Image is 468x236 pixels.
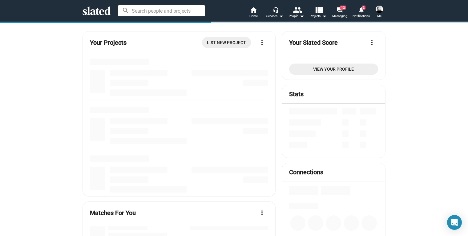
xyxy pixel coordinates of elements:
mat-icon: arrow_drop_down [321,12,328,20]
button: Projects [307,6,329,20]
mat-icon: arrow_drop_down [298,12,305,20]
mat-card-title: Connections [289,168,323,176]
a: 2Notifications [350,6,372,20]
mat-icon: more_vert [258,209,266,217]
span: 2 [362,6,365,10]
div: Services [266,12,284,20]
span: Messaging [332,12,347,20]
mat-icon: home [250,6,257,14]
mat-icon: notifications [358,6,364,12]
mat-icon: more_vert [368,39,376,46]
a: List New Project [202,37,251,48]
span: Home [249,12,258,20]
span: View Your Profile [294,64,373,75]
mat-icon: arrow_drop_down [277,12,285,20]
span: List New Project [207,37,246,48]
mat-card-title: Matches For You [90,209,136,217]
div: People [289,12,304,20]
span: 12 [340,6,346,10]
mat-icon: headset_mic [273,7,278,12]
mat-icon: forum [337,7,342,13]
img: Shelly Bancroft [376,6,383,13]
a: 12Messaging [329,6,350,20]
mat-icon: view_list [314,5,323,14]
div: Open Intercom Messenger [447,215,462,230]
mat-card-title: Stats [289,90,304,98]
mat-icon: more_vert [258,39,266,46]
input: Search people and projects [118,5,205,16]
span: Me [377,12,381,20]
a: Home [243,6,264,20]
mat-card-title: Your Projects [90,39,127,47]
button: People [286,6,307,20]
a: View Your Profile [289,64,378,75]
span: Notifications [353,12,370,20]
button: Services [264,6,286,20]
mat-icon: people [293,5,302,14]
button: Shelly BancroftMe [372,4,387,20]
span: Projects [310,12,327,20]
mat-card-title: Your Slated Score [289,39,338,47]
